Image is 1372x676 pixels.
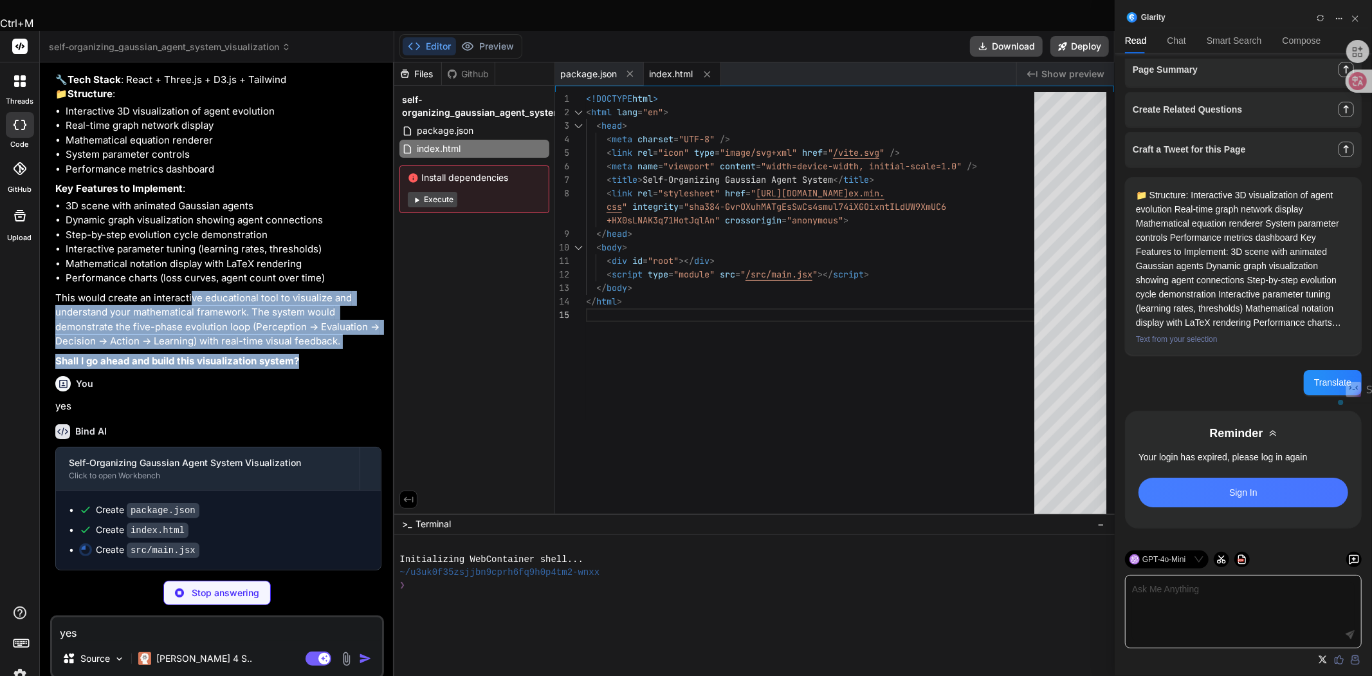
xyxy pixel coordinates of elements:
span: Self-Organizing Gaussian Agent System [643,174,833,185]
span: html [632,93,653,104]
button: Download [970,36,1043,57]
span: Initializing WebContainer shell... [399,553,583,566]
span: self-organizing_gaussian_agent_system_visualization [49,41,291,53]
span: /vite.svg [833,147,879,158]
li: Dynamic graph visualization showing agent connections [66,213,381,228]
span: rel [637,187,653,199]
span: = [756,160,761,172]
span: = [679,201,684,212]
span: link [612,147,632,158]
span: title [843,174,869,185]
div: 12 [555,268,569,281]
div: 10 [555,241,569,254]
span: > [663,106,668,118]
span: " [812,268,818,280]
span: "viewport" [663,160,715,172]
span: ~/u3uk0f35zsjjbn9cprh6fq9h0p4tm2-wnxx [399,566,599,579]
span: type [694,147,715,158]
span: ❯ [399,579,406,592]
span: package.json [416,123,475,138]
span: head [601,120,622,131]
div: Click to collapse the range. [571,119,587,133]
span: < [586,106,591,118]
span: body [601,241,622,253]
span: <!DOCTYPE [586,93,632,104]
strong: Shall I go ahead and build this visualization system? [55,355,299,367]
span: Terminal [416,518,451,530]
span: css [607,201,622,212]
span: " [879,147,884,158]
span: link [612,187,632,199]
div: 8 [555,187,569,200]
span: package.json [560,68,617,80]
span: = [745,187,751,199]
span: self-organizing_gaussian_agent_system_visualization [402,93,622,119]
li: System parameter controls [66,147,381,162]
span: charset [637,133,673,145]
span: > [864,268,869,280]
strong: Structure [68,88,113,100]
li: Interactive 3D visualization of agent evolution [66,104,381,119]
p: Source [80,652,110,665]
li: Performance charts (loss curves, agent count over time) [66,271,381,286]
h6: Bind AI [75,425,107,438]
span: Show preview [1041,68,1104,80]
div: Self-Organizing Gaussian Agent System Visualization [69,456,347,469]
div: 6 [555,160,569,173]
span: ></ [818,268,833,280]
span: integrity [632,201,679,212]
span: type [648,268,668,280]
span: < [607,147,612,158]
span: > [622,120,627,131]
div: Files [394,68,441,80]
span: " [751,187,756,199]
span: html [596,296,617,307]
div: 2 [555,106,569,119]
div: 9 [555,227,569,241]
div: Click to collapse the range. [571,106,587,119]
span: >_ [402,518,412,530]
span: > [709,255,715,267]
span: = [653,187,658,199]
p: yes [55,399,381,414]
span: > [627,282,632,294]
span: = [782,214,787,226]
span: div [694,255,709,267]
span: 6 [941,201,946,212]
span: = [668,268,673,280]
img: icon [359,652,372,665]
span: "module" [673,268,715,280]
li: Mathematical notation display with LaTeX rendering [66,257,381,272]
span: = [643,255,648,267]
div: 5 [555,146,569,160]
span: index.html [649,68,693,80]
span: = [658,160,663,172]
span: "stylesheet" [658,187,720,199]
span: < [607,187,612,199]
div: 14 [555,295,569,308]
span: script [833,268,864,280]
span: < [607,255,612,267]
span: </ [596,228,607,239]
span: = [653,147,658,158]
span: "en" [643,106,663,118]
span: ></ [679,255,694,267]
p: This would create an interactive educational tool to visualize and understand your mathematical f... [55,291,381,349]
img: Pick Models [114,653,125,664]
strong: Key Features to Implement [55,182,183,194]
label: threads [6,96,33,107]
span: > [622,241,627,253]
p: 🔹 : Self-Organizing Gaussian Agent System Visualization 🔧 : React + Three.js + D3.js + Tailwind 📁 : [55,58,381,102]
button: Execute [408,192,457,207]
div: 3 [555,119,569,133]
span: "sha384-GvrOXuhMATgEsSwCs4smul74iXGOixntILdUW9XmUC [684,201,941,212]
span: +HX0sLNAK3q71HotJqlAn" [607,214,720,226]
div: 13 [555,281,569,295]
div: Click to open Workbench [69,471,347,481]
span: href [802,147,823,158]
span: − [1097,518,1104,530]
span: src [720,268,735,280]
span: "anonymous" [787,214,843,226]
span: index.html [416,141,462,156]
strong: Tech Stack [68,73,121,86]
